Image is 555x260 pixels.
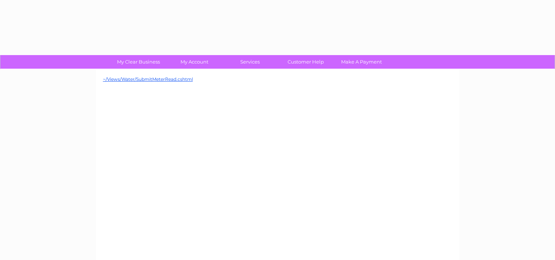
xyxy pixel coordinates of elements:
[103,76,193,82] a: ~/Views/Water/SubmitMeterRead.cshtml
[108,55,169,69] a: My Clear Business
[275,55,336,69] a: Customer Help
[331,55,392,69] a: Make A Payment
[164,55,224,69] a: My Account
[220,55,280,69] a: Services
